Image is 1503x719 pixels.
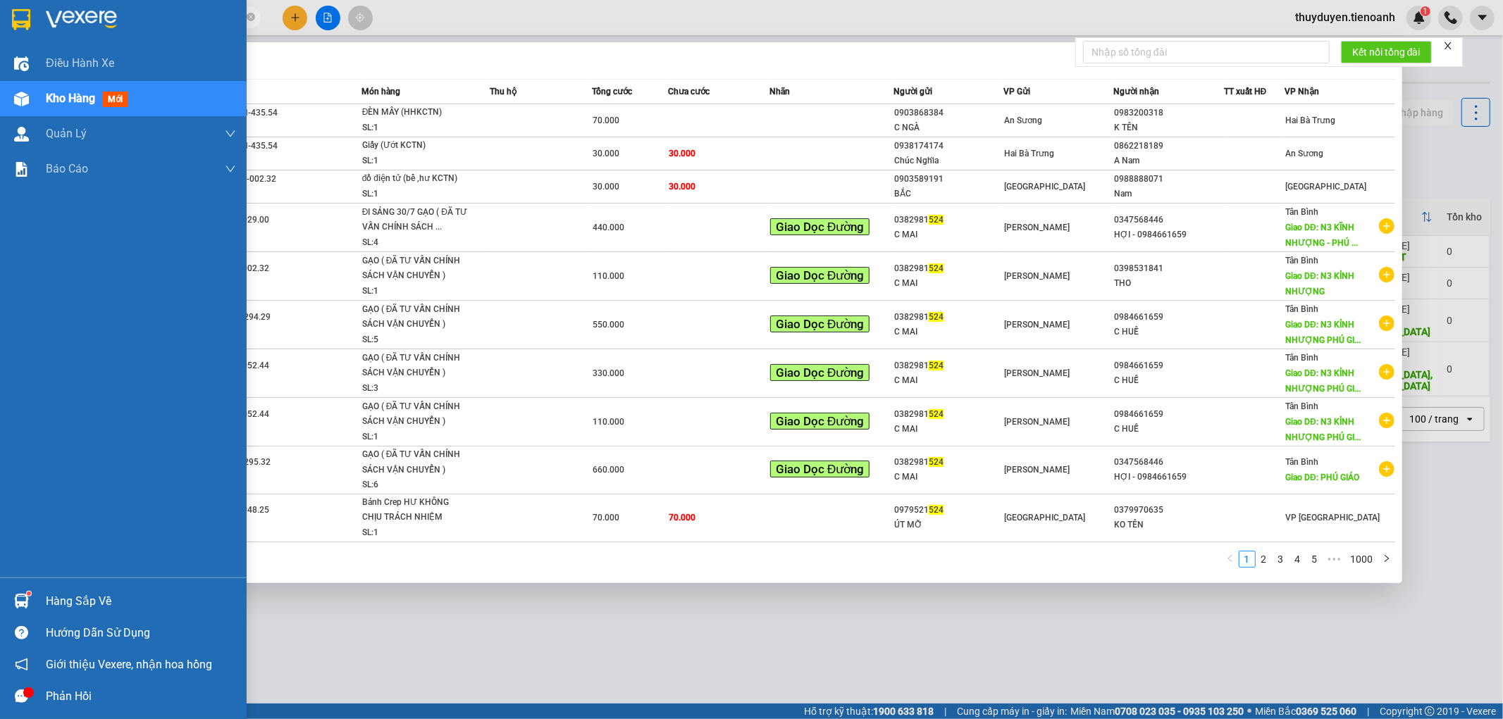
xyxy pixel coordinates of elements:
[1285,401,1318,411] span: Tân Bình
[1004,320,1070,330] span: [PERSON_NAME]
[1285,256,1318,265] span: Tân Bình
[362,105,468,120] div: ĐÈN MÂY (HHKCTN)
[893,87,932,96] span: Người gửi
[593,115,619,125] span: 70.000
[1115,422,1223,437] div: C HUẾ
[362,399,468,430] div: GẠO ( ĐÃ TƯ VẤN CHÍNH SÁCH VẬN CHUYỂN )
[1285,353,1318,363] span: Tân Bình
[362,302,468,332] div: GẠO ( ĐÃ TƯ VẤN CHÍNH SÁCH VẬN CHUYỂN )
[1114,87,1160,96] span: Người nhận
[1379,461,1394,477] span: plus-circle
[1285,320,1361,345] span: Giao DĐ: N3 KỈNH NHƯỢNG PHÚ GI...
[1115,518,1223,532] div: KO TÊN
[894,187,1003,201] div: BẮC
[362,430,468,445] div: SL: 1
[362,120,468,136] div: SL: 1
[1285,368,1361,394] span: Giao DĐ: N3 KỈNH NHƯỢNG PHÚ GI...
[1273,551,1289,567] a: 3
[1004,465,1070,475] span: [PERSON_NAME]
[1285,271,1354,296] span: Giao DĐ: N3 KỈNH NHƯỢNG
[669,513,695,523] span: 70.000
[1323,551,1346,568] li: Next 5 Pages
[1083,41,1330,63] input: Nhập số tổng đài
[1285,87,1319,96] span: VP Nhận
[362,332,468,348] div: SL: 5
[894,373,1003,388] div: C MAI
[894,518,1003,532] div: ÚT MỠ
[14,594,29,608] img: warehouse-icon
[593,223,624,232] span: 440.000
[770,461,870,477] span: Giao Dọc Đường
[1273,551,1289,568] li: 3
[1285,304,1318,314] span: Tân Bình
[102,92,128,107] span: mới
[929,361,944,370] span: 524
[894,325,1003,339] div: C MAI
[362,154,468,169] div: SL: 1
[1378,551,1395,568] button: right
[770,267,870,284] span: Giao Dọc Đường
[1285,149,1323,158] span: An Sương
[362,187,468,202] div: SL: 1
[1115,407,1223,422] div: 0984661659
[1378,551,1395,568] li: Next Page
[362,495,468,525] div: Bánh Crep HƯ KHÔNG CHỊU TRÁCH NHIỆM
[225,128,236,139] span: down
[1290,551,1306,567] a: 4
[14,162,29,177] img: solution-icon
[1379,364,1394,380] span: plus-circle
[1222,551,1239,568] li: Previous Page
[894,455,1003,470] div: 0382981
[894,120,1003,135] div: C NGÀ
[894,261,1003,276] div: 0382981
[593,513,619,523] span: 70.000
[1115,139,1223,154] div: 0862218189
[362,525,468,541] div: SL: 1
[592,87,632,96] span: Tổng cước
[46,623,236,644] div: Hướng dẫn sử dụng
[362,447,468,477] div: GẠO ( ĐÃ TƯ VẤN CHÍNH SÁCH VẬN CHUYỂN )
[1004,513,1085,523] span: [GEOGRAPHIC_DATA]
[1004,223,1070,232] span: [PERSON_NAME]
[362,254,468,284] div: GẠO ( ĐÃ TƯ VẤN CHÍNH SÁCH VẬN CHUYỂN )
[15,689,28,703] span: message
[1115,358,1223,373] div: 0984661659
[894,227,1003,242] div: C MAI
[225,163,236,175] span: down
[894,213,1003,227] div: 0382981
[894,154,1003,168] div: Chúc Nghĩa
[27,592,31,596] sup: 1
[929,409,944,419] span: 524
[593,149,619,158] span: 30.000
[1285,513,1380,523] span: VP [GEOGRAPHIC_DATA]
[362,138,468,154] div: Giấy (Ướt KCTN)
[1379,218,1394,234] span: plus-circle
[1115,213,1223,227] div: 0347568446
[46,160,88,177] span: Báo cáo
[1306,551,1323,568] li: 5
[1003,87,1030,96] span: VP Gửi
[1115,120,1223,135] div: K TÊN
[1115,261,1223,276] div: 0398531841
[15,658,28,671] span: notification
[1285,223,1358,248] span: Giao DĐ: N3 KĨNH NHƯỢNG - PHÚ ...
[362,205,468,235] div: ĐI SÁNG 30/7 GẠO ( ĐÃ TƯ VẤN CHÍNH SÁCH ...
[1379,315,1394,331] span: plus-circle
[894,172,1003,187] div: 0903589191
[770,315,870,332] span: Giao Dọc Đường
[1115,503,1223,518] div: 0379970635
[361,87,400,96] span: Món hàng
[1115,470,1223,484] div: HỢI - 0984661659
[894,106,1003,120] div: 0903868384
[929,215,944,225] span: 524
[894,276,1003,291] div: C MAI
[14,56,29,71] img: warehouse-icon
[1004,417,1070,427] span: [PERSON_NAME]
[1115,310,1223,325] div: 0984661659
[770,218,870,235] span: Giao Dọc Đường
[362,171,468,187] div: đồ điện tử (bể ,hư KCTN)
[894,422,1003,437] div: C MAI
[894,310,1003,325] div: 0382981
[14,127,29,142] img: warehouse-icon
[894,139,1003,154] div: 0938174174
